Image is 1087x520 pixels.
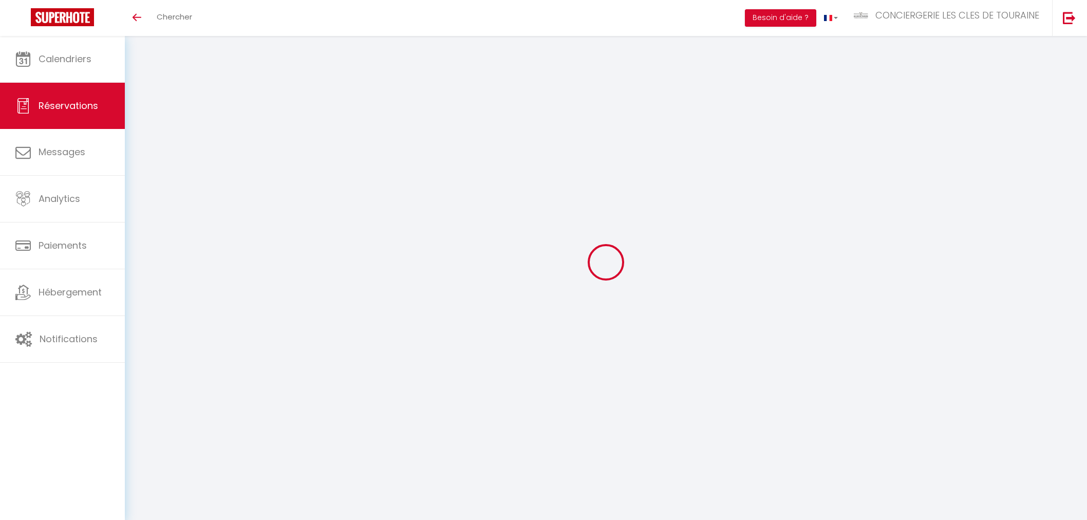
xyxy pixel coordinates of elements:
span: Chercher [157,11,192,22]
img: ... [853,11,869,20]
span: Messages [39,145,85,158]
span: Calendriers [39,52,91,65]
span: Hébergement [39,286,102,299]
span: Analytics [39,192,80,205]
span: Réservations [39,99,98,112]
span: Notifications [40,332,98,345]
img: logout [1063,11,1076,24]
img: Super Booking [31,8,94,26]
button: Besoin d'aide ? [745,9,816,27]
span: Paiements [39,239,87,252]
span: CONCIERGERIE LES CLES DE TOURAINE [875,9,1039,22]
